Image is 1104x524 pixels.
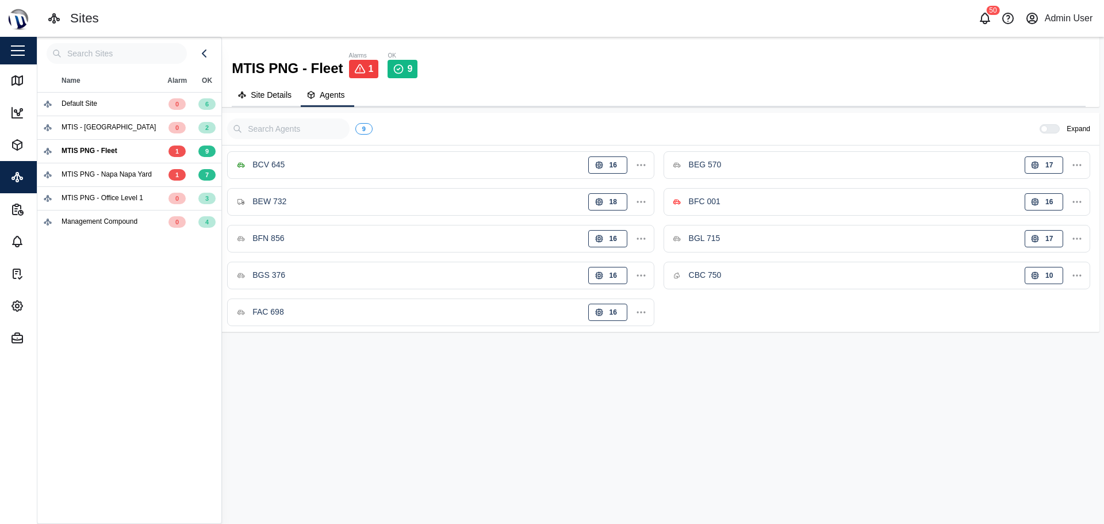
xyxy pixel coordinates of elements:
th: Alarm [162,70,193,92]
input: Search Agents [227,118,350,139]
span: 0 [175,99,179,109]
div: Sites [30,171,57,183]
span: 17 [1045,231,1055,247]
div: BGL 715 [689,232,720,245]
span: 9 [407,64,412,74]
img: Main Logo [6,6,31,31]
button: 10 [1025,267,1063,284]
a: BEW 732 [232,193,289,211]
span: 0 [175,217,179,227]
button: 16 [588,304,627,321]
span: 7 [205,170,209,180]
a: BFN 856 [232,230,287,247]
span: 1 [175,146,179,156]
div: FAC 698 [252,306,283,319]
div: BFC 001 [689,196,720,208]
div: OK [388,51,417,60]
button: Admin User [1023,10,1095,26]
span: 6 [205,99,209,109]
button: 17 [1025,230,1063,247]
span: 16 [609,304,619,320]
span: 0 [175,123,179,133]
div: Admin User [1045,12,1093,26]
div: Default Site [62,98,97,109]
div: MTIS - [GEOGRAPHIC_DATA] [62,122,156,133]
div: BGS 376 [252,269,285,282]
div: Assets [30,139,63,151]
div: Admin [30,332,62,345]
span: Site Details [251,91,292,99]
input: Search Sites [47,43,187,64]
button: 16 [1025,193,1063,211]
span: 0 [175,193,179,204]
span: 2 [205,123,209,133]
div: BEG 570 [689,159,722,171]
div: Management Compound [62,216,137,227]
div: Sites [70,9,99,29]
div: BFN 856 [252,232,284,245]
a: 1 [349,60,379,78]
div: Reports [30,203,67,216]
span: 16 [609,267,619,284]
button: 16 [588,230,627,247]
div: 50 [986,6,999,15]
span: 16 [1045,194,1055,210]
span: 3 [205,193,209,204]
div: Tasks [30,267,60,280]
div: BCV 645 [252,159,285,171]
span: 4 [205,217,209,227]
div: CBC 750 [689,269,722,282]
a: BFC 001 [669,193,723,211]
div: BEW 732 [252,196,286,208]
a: BGS 376 [232,267,288,284]
button: 16 [588,156,627,174]
button: 16 [588,267,627,284]
button: 18 [588,193,627,211]
th: OK [193,70,221,92]
a: FAC 698 [232,304,286,321]
span: 9 [362,124,366,134]
label: Expand [1060,124,1090,133]
a: CBC 750 [669,267,724,284]
a: BCV 645 [232,156,287,174]
a: BEG 570 [669,156,724,174]
div: Dashboard [30,106,79,119]
span: 18 [609,194,619,210]
span: 1 [175,170,179,180]
span: 1 [369,64,374,74]
div: Alarms [349,51,379,60]
div: MTIS PNG - Fleet [62,146,117,156]
div: MTIS PNG - Fleet [232,51,343,79]
div: Map [30,74,55,87]
a: BGL 715 [669,230,723,247]
span: Agents [320,91,345,99]
span: 16 [609,231,619,247]
span: 17 [1045,157,1055,173]
div: MTIS PNG - Napa Napa Yard [62,169,152,180]
div: Settings [30,300,68,312]
div: MTIS PNG - Office Level 1 [62,193,143,204]
div: Alarms [30,235,64,248]
span: 9 [205,146,209,156]
span: 10 [1045,267,1055,284]
th: Name [37,70,162,92]
span: 16 [609,157,619,173]
button: 17 [1025,156,1063,174]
